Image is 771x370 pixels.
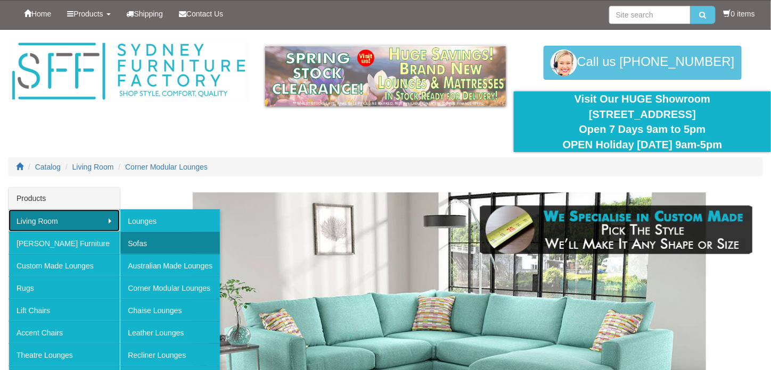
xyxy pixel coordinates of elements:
a: Lift Chairs [9,299,120,321]
a: Contact Us [171,1,231,27]
a: Lounges [120,209,220,232]
a: Rugs [9,276,120,299]
a: Chaise Lounges [120,299,220,321]
a: Australian Made Lounges [120,254,220,276]
img: spring-sale.gif [265,46,506,106]
div: Products [9,188,120,209]
a: Corner Modular Lounges [125,163,208,171]
a: Theatre Lounges [9,343,120,366]
span: Contact Us [186,10,223,18]
a: Products [59,1,118,27]
span: Home [31,10,51,18]
a: Recliner Lounges [120,343,220,366]
span: Shipping [134,10,163,18]
img: Sydney Furniture Factory [8,40,249,103]
a: Leather Lounges [120,321,220,343]
input: Site search [609,6,691,24]
a: Sofas [120,232,220,254]
a: Shipping [119,1,171,27]
a: Home [16,1,59,27]
a: Living Room [72,163,114,171]
a: Catalog [35,163,61,171]
a: [PERSON_NAME] Furniture [9,232,120,254]
span: Products [73,10,103,18]
div: Visit Our HUGE Showroom [STREET_ADDRESS] Open 7 Days 9am to 5pm OPEN Holiday [DATE] 9am-5pm [522,91,763,152]
a: Living Room [9,209,120,232]
a: Accent Chairs [9,321,120,343]
a: Corner Modular Lounges [120,276,220,299]
li: 0 items [724,9,755,19]
a: Custom Made Lounges [9,254,120,276]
